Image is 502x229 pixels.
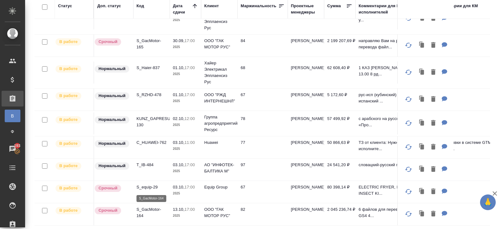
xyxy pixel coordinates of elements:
[416,66,428,79] button: Клонировать
[136,206,167,219] p: S_GacMotor-164
[416,39,428,52] button: Клонировать
[99,207,117,214] p: Срочный
[99,66,125,72] p: Нормальный
[439,117,451,130] button: Для ПМ: с арабского на русский по тарифу «Профессиональный» с сохранением верстки.
[204,162,234,174] p: АО "ИНФОТЕК-БАЛТИКА М"
[359,139,428,152] p: ТЗ от клиента: Нужно, чтобы исполните...
[55,92,90,100] div: Выставляет ПМ после принятия заказа от КМа
[238,159,288,181] td: 97
[173,92,184,97] p: 01.10,
[416,93,428,106] button: Клонировать
[173,98,198,104] p: 2025
[416,141,428,154] button: Клонировать
[439,93,451,106] button: Для ПМ: рус-исп (кубинский) Язык – испанский (Куба).
[173,162,184,167] p: 03.10,
[173,3,192,15] div: Дата сдачи
[204,184,234,190] p: Equip Group
[8,128,17,135] span: Ф
[99,117,125,123] p: Нормальный
[439,66,451,79] button: Для ПМ: 1 КАЗ ФАЙЛ СДАЕМ 29.09 в 13.00 8 рд англ-рус + 5 рд рус-каз 1. какие условия перевода и в...
[291,3,321,15] div: Проектные менеджеры
[288,112,324,134] td: [PERSON_NAME]
[99,185,117,191] p: Срочный
[184,162,195,167] p: 17:00
[184,92,195,97] p: 17:00
[94,92,130,100] div: Статус по умолчанию для стандартных заказов
[136,184,167,190] p: S_equip-29
[428,208,439,221] button: Удалить
[483,196,493,209] span: 🙏
[173,116,184,121] p: 02.10,
[359,184,428,197] p: ELECTRIC FRYER, ICE MAKERS, INSECT KI...
[184,65,195,70] p: 17:00
[2,141,24,157] a: 193
[184,140,195,145] p: 11:00
[288,203,324,225] td: [PERSON_NAME]
[238,89,288,111] td: 67
[94,206,130,215] div: Выставляется автоматически, если на указанный объем услуг необходимо больше времени в стандартном...
[428,93,439,106] button: Удалить
[173,146,198,152] p: 2025
[416,208,428,221] button: Клонировать
[439,39,451,52] button: Для ПМ: направляю Вам на расчет перевода файл с фразами для модели S7. Этот перевод нам нужен до ...
[324,203,355,225] td: 2 045 236,74 ₽
[204,206,234,219] p: ООО "ГАК МОТОР РУС"
[324,136,355,158] td: 50 866,63 ₽
[136,38,167,50] p: S_GacMotor-165
[401,116,416,131] button: Обновить
[428,39,439,52] button: Удалить
[416,117,428,130] button: Клонировать
[401,184,416,199] button: Обновить
[428,163,439,176] button: Удалить
[99,93,125,99] p: Нормальный
[173,213,198,219] p: 2025
[327,3,341,9] div: Сумма
[173,44,198,50] p: 2025
[439,141,451,154] button: Для ПМ: ТЗ от клиента: Нужно, чтобы исполнитель был профессионалом в действительно техническом пе...
[184,207,195,212] p: 17:00
[428,66,439,79] button: Удалить
[173,140,184,145] p: 03.10,
[238,35,288,57] td: 84
[184,116,195,121] p: 12:00
[428,141,439,154] button: Удалить
[204,139,234,146] p: Huawei
[94,139,130,148] div: Статус по умолчанию для стандартных заказов
[288,35,324,57] td: [PERSON_NAME]
[238,203,288,225] td: 82
[59,185,77,191] p: В работе
[99,163,125,169] p: Нормальный
[288,159,324,181] td: [PERSON_NAME]
[324,112,355,134] td: 57 499,92 ₽
[136,92,167,98] p: S_RZHD-478
[59,163,77,169] p: В работе
[428,185,439,198] button: Удалить
[136,3,144,9] div: Код
[173,190,198,197] p: 2025
[5,125,20,138] a: Ф
[439,185,451,198] button: Для ПМ: ELECTRIC FRYER, ICE MAKERS, INSECT KILLER – нужен перевод только на словенский язык SLICE...
[59,140,77,147] p: В работе
[184,185,195,189] p: 17:00
[173,185,184,189] p: 03.10,
[416,163,428,176] button: Клонировать
[241,3,276,9] div: Маржинальность
[359,206,428,219] p: 6 файлов для перевода по модели GS4 4...
[401,162,416,177] button: Обновить
[324,35,355,57] td: 2 199 207,69 ₽
[5,110,20,122] a: В
[55,65,90,73] div: Выставляет ПМ после принятия заказа от КМа
[324,159,355,181] td: 24 541,20 ₽
[428,117,439,130] button: Удалить
[238,112,288,134] td: 78
[359,38,428,50] p: направляю Вам на расчет перевода файл...
[401,65,416,80] button: Обновить
[204,60,234,85] p: Хайер Электрикал Эпплаенсиз Рус
[480,194,496,210] button: 🙏
[238,136,288,158] td: 77
[324,89,355,111] td: 5 172,60 ₽
[136,65,167,71] p: S_Haier-837
[324,62,355,84] td: 62 608,40 ₽
[94,116,130,124] div: Статус по умолчанию для стандартных заказов
[55,139,90,148] div: Выставляет ПМ после принятия заказа от КМа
